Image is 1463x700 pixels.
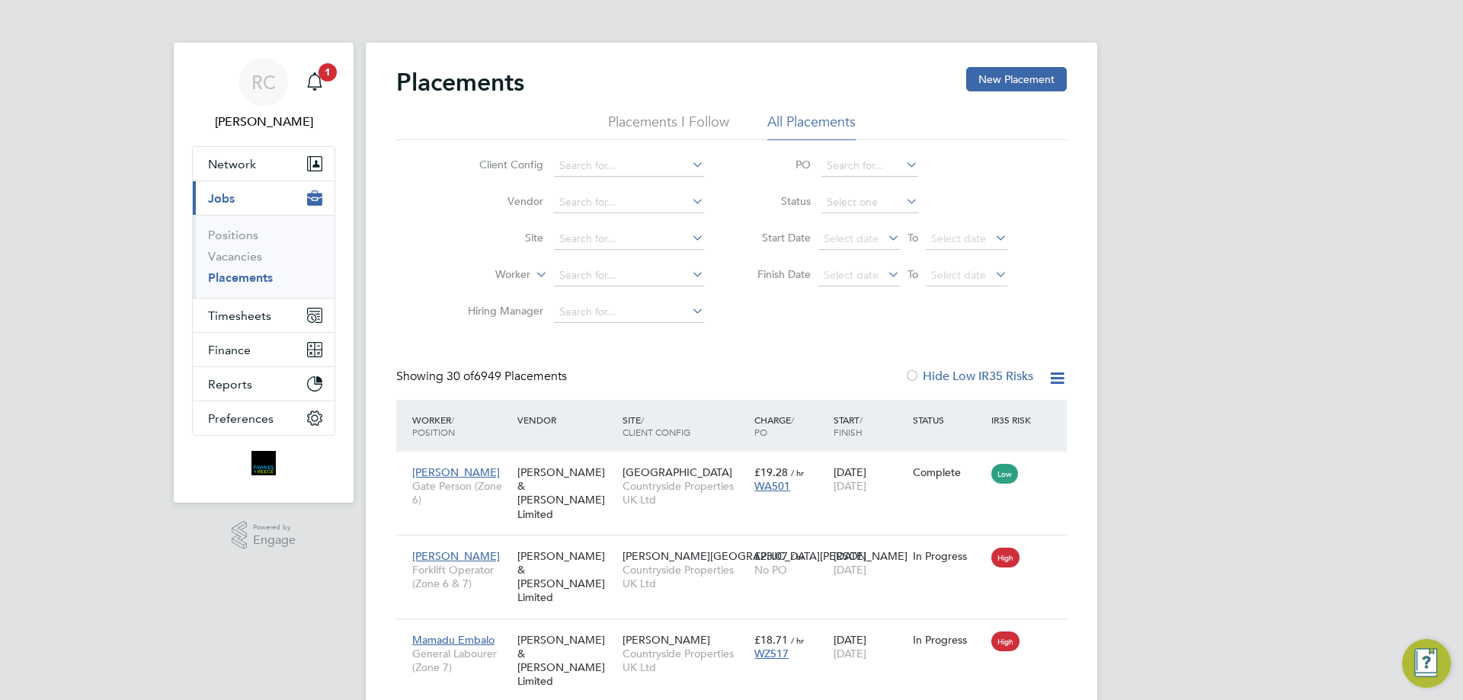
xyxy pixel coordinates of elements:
span: Select date [931,232,986,245]
span: Select date [824,232,879,245]
span: [DATE] [834,563,866,577]
button: Network [193,147,335,181]
a: Vacancies [208,249,262,264]
label: Start Date [742,231,811,245]
input: Search for... [554,229,704,250]
div: Vendor [514,406,619,433]
button: New Placement [966,67,1067,91]
span: [DATE] [834,647,866,660]
button: Finance [193,333,335,366]
button: Preferences [193,401,335,435]
span: No PO [754,563,787,577]
span: Forklift Operator (Zone 6 & 7) [412,563,510,590]
div: [PERSON_NAME] & [PERSON_NAME] Limited [514,542,619,612]
label: Site [456,231,543,245]
span: / PO [754,414,794,438]
span: High [991,631,1020,651]
span: Finance [208,343,251,357]
span: Gate Person (Zone 6) [412,479,510,507]
div: IR35 Risk [988,406,1040,433]
span: WZ517 [754,647,789,660]
a: [PERSON_NAME]Gate Person (Zone 6)[PERSON_NAME] & [PERSON_NAME] Limited[GEOGRAPHIC_DATA]Countrysid... [408,457,1067,470]
button: Reports [193,367,335,401]
span: To [903,264,923,284]
input: Search for... [554,265,704,286]
span: 6949 Placements [447,369,567,384]
span: [PERSON_NAME] [412,549,500,563]
span: / Position [412,414,455,438]
div: [DATE] [830,542,909,584]
label: Hiring Manager [456,304,543,318]
span: / Client Config [623,414,690,438]
a: Positions [208,228,258,242]
span: Engage [253,534,296,547]
div: [PERSON_NAME] & [PERSON_NAME] Limited [514,625,619,696]
span: Low [991,464,1018,484]
div: Showing [396,369,570,385]
span: / hr [791,551,804,562]
div: In Progress [913,633,984,647]
label: Hide Low IR35 Risks [904,369,1033,384]
div: Status [909,406,988,433]
a: Powered byEngage [232,521,296,550]
input: Search for... [554,155,704,177]
div: [PERSON_NAME] & [PERSON_NAME] Limited [514,458,619,529]
span: Countryside Properties UK Ltd [623,647,747,674]
span: To [903,228,923,248]
span: [PERSON_NAME] [412,465,500,479]
span: £23.07 [754,549,788,563]
label: PO [742,158,811,171]
span: / hr [791,467,804,478]
span: Reports [208,377,252,392]
span: / Finish [834,414,863,438]
span: Select date [931,268,986,282]
span: / hr [791,634,804,646]
span: Select date [824,268,879,282]
nav: Main navigation [174,43,354,503]
button: Engage Resource Center [1402,639,1451,688]
div: Jobs [193,215,335,298]
span: [DATE] [834,479,866,493]
div: [DATE] [830,458,909,500]
input: Search for... [554,192,704,213]
div: Charge [751,406,830,446]
a: RC[PERSON_NAME] [192,58,335,131]
a: Go to home page [192,451,335,475]
span: Mamadu Embalo [412,633,495,647]
span: High [991,548,1020,567]
a: Placements [208,270,273,285]
input: Search for... [554,302,704,323]
span: Robyn Clarke [192,113,335,131]
label: Client Config [456,158,543,171]
span: Jobs [208,191,235,206]
span: 1 [319,63,337,82]
button: Jobs [193,181,335,215]
label: Vendor [456,194,543,208]
label: Finish Date [742,267,811,281]
div: Site [619,406,751,446]
div: In Progress [913,549,984,563]
button: Timesheets [193,299,335,332]
h2: Placements [396,67,524,97]
span: RC [251,72,276,92]
a: [PERSON_NAME]Forklift Operator (Zone 6 & 7)[PERSON_NAME] & [PERSON_NAME] Limited[PERSON_NAME][GEO... [408,541,1067,554]
span: 30 of [447,369,474,384]
span: Network [208,157,256,171]
span: [GEOGRAPHIC_DATA] [623,465,732,479]
div: Worker [408,406,514,446]
span: Countryside Properties UK Ltd [623,479,747,507]
span: [PERSON_NAME] [623,633,710,647]
div: Complete [913,465,984,479]
div: Start [830,406,909,446]
span: Preferences [208,411,274,426]
span: WA501 [754,479,790,493]
img: bromak-logo-retina.png [251,451,276,475]
input: Search for... [821,155,918,177]
input: Select one [821,192,918,213]
span: £19.28 [754,465,788,479]
label: Status [742,194,811,208]
span: [PERSON_NAME][GEOGRAPHIC_DATA][PERSON_NAME] [623,549,908,563]
span: General Labourer (Zone 7) [412,647,510,674]
li: All Placements [767,113,856,140]
span: £18.71 [754,633,788,647]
